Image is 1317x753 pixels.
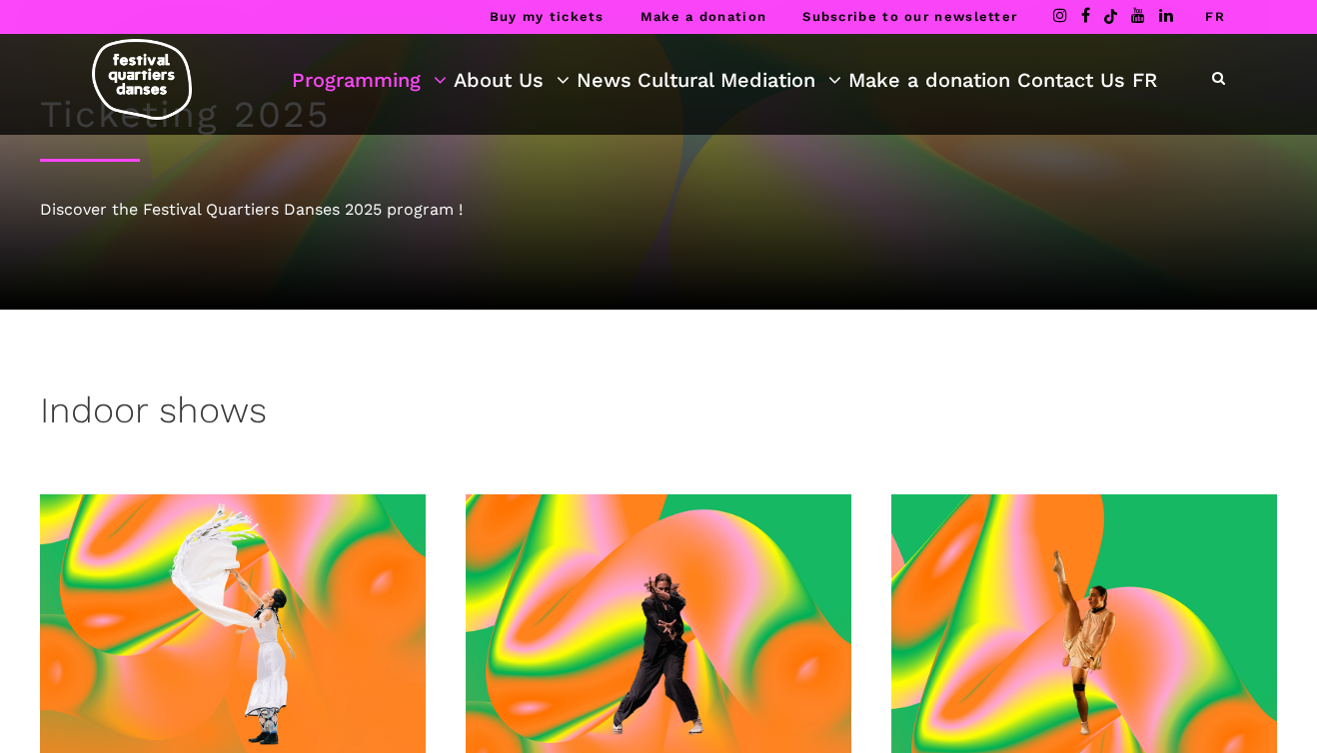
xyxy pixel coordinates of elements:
a: Subscribe to our newsletter [802,9,1017,24]
h3: Indoor shows [40,389,267,439]
a: Contact Us [1017,63,1125,97]
a: FR [1132,63,1157,97]
a: Make a donation [641,9,767,24]
a: FR [1205,9,1225,24]
a: Make a donation [848,63,1010,97]
a: News [577,63,632,97]
a: About Us [454,63,570,97]
a: Programming [292,63,447,97]
a: Buy my tickets [490,9,605,24]
img: logo-fqd-med [92,39,192,120]
div: Discover the Festival Quartiers Danses 2025 program ! [40,197,1277,223]
a: Cultural Mediation [638,63,841,97]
